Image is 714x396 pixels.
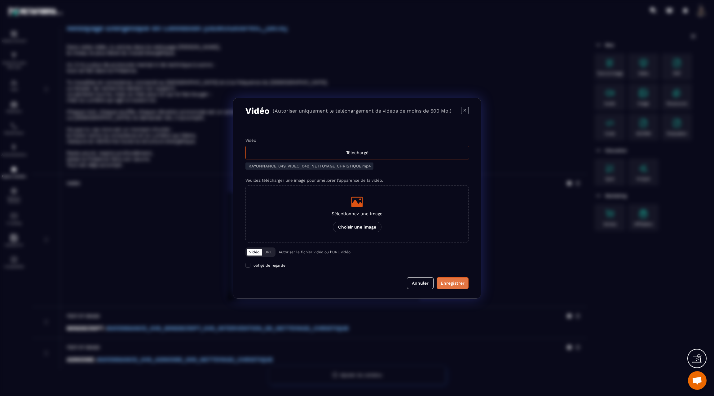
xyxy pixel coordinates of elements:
[279,250,350,254] p: Autoriser le fichier vidéo ou l'URL vidéo
[333,222,381,232] p: Choisir une image
[249,164,371,168] span: RAYONNANCE_049_VIDEO_049_NETTOYAGE_CHRISTIQUE.mp4
[245,146,469,159] div: Téléchargé
[245,138,256,143] label: Vidéo
[407,277,434,289] button: Annuler
[437,277,469,289] button: Enregistrer
[245,106,270,116] h3: Vidéo
[253,263,287,268] span: obligé de regarder
[273,108,452,114] p: (Autoriser uniquement le téléchargement de vidéos de moins de 500 Mo.)
[262,249,274,256] button: URL
[688,371,707,390] div: Ouvrir le chat
[245,178,383,183] label: Veuillez télécharger une image pour améliorer l’apparence de la vidéo.
[332,211,382,216] p: Sélectionnez une image
[441,280,465,286] div: Enregistrer
[247,249,262,256] button: Vidéo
